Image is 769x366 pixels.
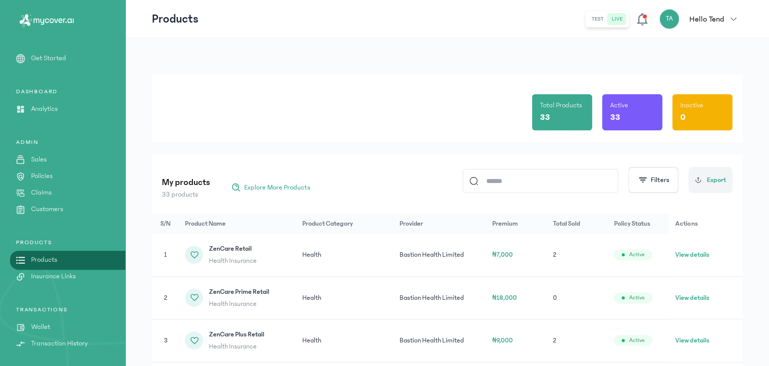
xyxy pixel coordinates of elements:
[296,319,393,362] td: Health
[31,338,88,349] p: Transaction History
[629,336,644,344] span: Active
[296,214,393,234] th: Product Category
[394,214,486,234] th: Provider
[540,100,582,110] p: Total Products
[209,341,264,351] span: Health Insurance
[31,255,57,265] p: Products
[31,104,58,114] p: Analytics
[675,250,709,260] button: View details
[226,179,315,196] button: Explore More Products
[553,337,556,344] span: 2
[209,299,269,309] span: Health Insurance
[629,251,644,259] span: Active
[296,234,393,276] td: Health
[669,214,742,234] th: Actions
[553,294,557,301] span: 0
[31,271,76,282] p: Insurance Links
[31,204,63,215] p: Customers
[209,329,264,339] span: ZenCare Plus Retail
[31,188,52,198] p: Claims
[680,100,703,110] p: Inactive
[680,110,686,124] p: 0
[707,175,726,186] span: Export
[547,214,608,234] th: Total Sold
[162,175,210,190] p: My products
[394,276,486,319] td: Bastion Health Limited
[164,251,167,258] span: 1
[164,294,167,301] span: 2
[31,154,47,165] p: Sales
[492,294,517,301] span: ₦18,000
[31,53,66,64] p: Get Started
[610,100,628,110] p: Active
[492,337,513,344] span: ₦9,000
[296,276,393,319] td: Health
[162,190,210,200] p: 33 products
[209,256,257,266] span: Health Insurance
[629,294,644,302] span: Active
[31,171,53,181] p: Policies
[628,167,678,193] button: Filters
[553,251,556,258] span: 2
[31,322,50,332] p: Wallet
[540,110,550,124] p: 33
[659,9,742,29] button: TAHello Tend
[179,214,296,234] th: Product Name
[610,110,620,124] p: 33
[608,214,669,234] th: Policy Status
[675,293,709,303] button: View details
[608,13,627,25] button: live
[659,9,679,29] div: TA
[209,287,269,297] span: ZenCare Prime Retail
[394,234,486,276] td: Bastion Health Limited
[244,182,310,193] span: Explore More Products
[209,244,257,254] span: ZenCare Retail
[588,13,608,25] button: test
[152,214,179,234] th: S/N
[486,214,546,234] th: Premium
[394,319,486,362] td: Bastion Health Limited
[164,337,167,344] span: 3
[492,251,513,258] span: ₦7,000
[689,13,724,25] p: Hello Tend
[675,335,709,345] button: View details
[688,167,732,193] button: Export
[152,11,199,27] p: Products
